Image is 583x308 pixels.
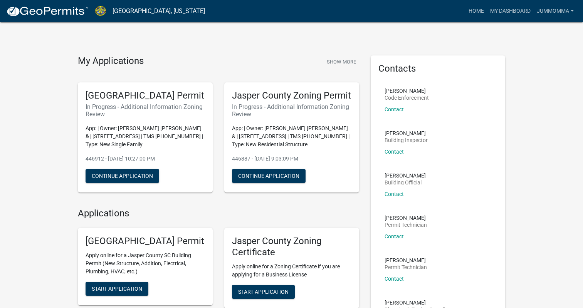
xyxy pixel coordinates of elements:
[385,131,428,136] p: [PERSON_NAME]
[385,137,428,143] p: Building Inspector
[86,90,205,101] h5: [GEOGRAPHIC_DATA] Permit
[232,285,295,299] button: Start Application
[465,4,487,18] a: Home
[86,124,205,149] p: App: | Owner: [PERSON_NAME] [PERSON_NAME] & | [STREET_ADDRESS] | TMS [PHONE_NUMBER] | Type: New S...
[385,106,404,112] a: Contact
[385,233,404,239] a: Contact
[385,222,427,228] p: Permit Technician
[385,149,404,155] a: Contact
[385,300,458,305] p: [PERSON_NAME]
[385,88,429,94] p: [PERSON_NAME]
[232,124,351,149] p: App: | Owner: [PERSON_NAME] [PERSON_NAME] & | [STREET_ADDRESS] | TMS [PHONE_NUMBER] | Type: New R...
[113,5,205,18] a: [GEOGRAPHIC_DATA], [US_STATE]
[232,103,351,118] h6: In Progress - Additional Information Zoning Review
[385,173,426,178] p: [PERSON_NAME]
[78,208,359,219] h4: Applications
[324,55,359,68] button: Show More
[378,63,498,74] h5: Contacts
[385,264,427,270] p: Permit Technician
[232,90,351,101] h5: Jasper County Zoning Permit
[86,169,159,183] button: Continue Application
[95,6,106,16] img: Jasper County, South Carolina
[92,286,142,292] span: Start Application
[385,215,427,221] p: [PERSON_NAME]
[385,258,427,263] p: [PERSON_NAME]
[232,169,306,183] button: Continue Application
[385,180,426,185] p: Building Official
[86,282,148,296] button: Start Application
[534,4,577,18] a: Jummomma
[232,263,351,279] p: Apply online for a Zoning Certificate if you are applying for a Business License
[86,251,205,276] p: Apply online for a Jasper County SC Building Permit (New Structure, Addition, Electrical, Plumbin...
[86,236,205,247] h5: [GEOGRAPHIC_DATA] Permit
[232,236,351,258] h5: Jasper County Zoning Certificate
[232,155,351,163] p: 446887 - [DATE] 9:03:09 PM
[385,191,404,197] a: Contact
[86,103,205,118] h6: In Progress - Additional Information Zoning Review
[86,155,205,163] p: 446912 - [DATE] 10:27:00 PM
[238,289,289,295] span: Start Application
[487,4,534,18] a: My Dashboard
[385,276,404,282] a: Contact
[385,95,429,100] p: Code Enforcement
[78,55,144,67] h4: My Applications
